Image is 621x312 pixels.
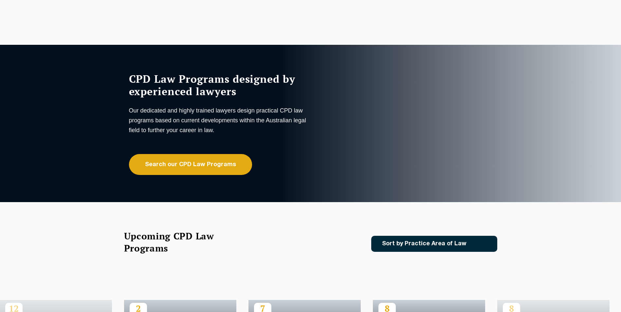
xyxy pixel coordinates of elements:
a: Search our CPD Law Programs [129,154,252,175]
h1: CPD Law Programs designed by experienced lawyers [129,73,309,97]
a: Sort by Practice Area of Law [371,236,497,252]
p: Our dedicated and highly trained lawyers design practical CPD law programs based on current devel... [129,106,309,135]
h2: Upcoming CPD Law Programs [124,230,230,254]
img: Icon [477,241,484,247]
